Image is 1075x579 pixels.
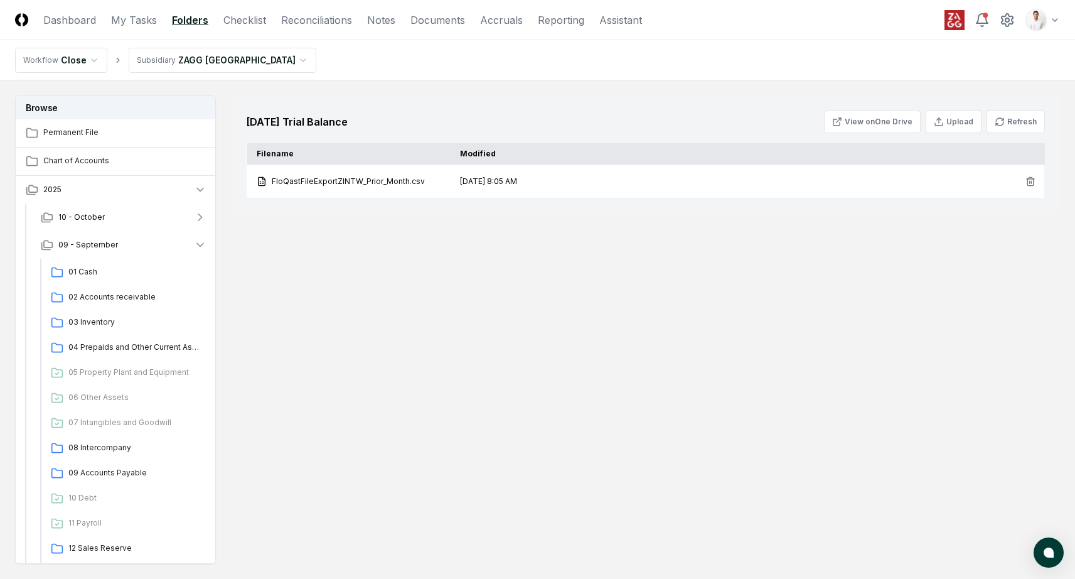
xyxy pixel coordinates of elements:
[46,412,206,435] a: 07 Intangibles and Goodwill
[58,212,105,223] span: 10 - October
[68,291,201,303] span: 02 Accounts receivable
[46,311,206,334] a: 03 Inventory
[68,442,201,453] span: 08 Intercompany
[68,266,201,278] span: 01 Cash
[450,165,857,198] td: [DATE] 8:05 AM
[15,48,316,73] nav: breadcrumb
[68,543,201,554] span: 12 Sales Reserve
[46,286,206,309] a: 02 Accounts receivable
[1026,10,1046,30] img: d09822cc-9b6d-4858-8d66-9570c114c672_b0bc35f1-fa8e-4ccc-bc23-b02c2d8c2b72.png
[46,362,206,384] a: 05 Property Plant and Equipment
[23,55,58,66] div: Workflow
[31,231,217,259] button: 09 - September
[1034,538,1064,568] button: atlas-launcher
[68,342,201,353] span: 04 Prepaids and Other Current Assets
[46,538,206,560] a: 12 Sales Reserve
[15,13,28,26] img: Logo
[137,55,176,66] div: Subsidiary
[272,176,425,187] span: FloQastFileExportZINTW_Prior_Month.csv
[46,337,206,359] a: 04 Prepaids and Other Current Assets
[58,239,118,251] span: 09 - September
[16,176,217,203] button: 2025
[43,127,206,138] span: Permanent File
[16,148,217,175] a: Chart of Accounts
[68,317,201,328] span: 03 Inventory
[46,487,206,510] a: 10 Debt
[46,437,206,460] a: 08 Intercompany
[46,387,206,409] a: 06 Other Assets
[46,512,206,535] a: 11 Payroll
[46,261,206,284] a: 01 Cash
[68,517,201,529] span: 11 Payroll
[68,392,201,403] span: 06 Other Assets
[926,111,981,133] button: Upload
[111,13,157,28] a: My Tasks
[480,13,523,28] a: Accruals
[538,13,584,28] a: Reporting
[68,492,201,504] span: 10 Debt
[246,114,348,129] h2: [DATE] Trial Balance
[43,184,62,195] span: 2025
[281,13,352,28] a: Reconciliations
[46,462,206,485] a: 09 Accounts Payable
[944,10,965,30] img: ZAGG logo
[16,96,215,119] h3: Browse
[367,13,395,28] a: Notes
[16,119,217,147] a: Permanent File
[68,467,201,479] span: 09 Accounts Payable
[247,143,451,165] th: Filename
[257,176,440,187] a: FloQastFileExportZINTW_Prior_Month.csv
[43,13,96,28] a: Dashboard
[31,203,217,231] button: 10 - October
[68,367,201,378] span: 05 Property Plant and Equipment
[68,417,201,428] span: 07 Intangibles and Goodwill
[450,143,857,165] th: Modified
[987,111,1045,133] button: Refresh
[824,111,921,133] button: View onOne Drive
[223,13,266,28] a: Checklist
[43,155,206,166] span: Chart of Accounts
[172,13,208,28] a: Folders
[599,13,642,28] a: Assistant
[410,13,465,28] a: Documents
